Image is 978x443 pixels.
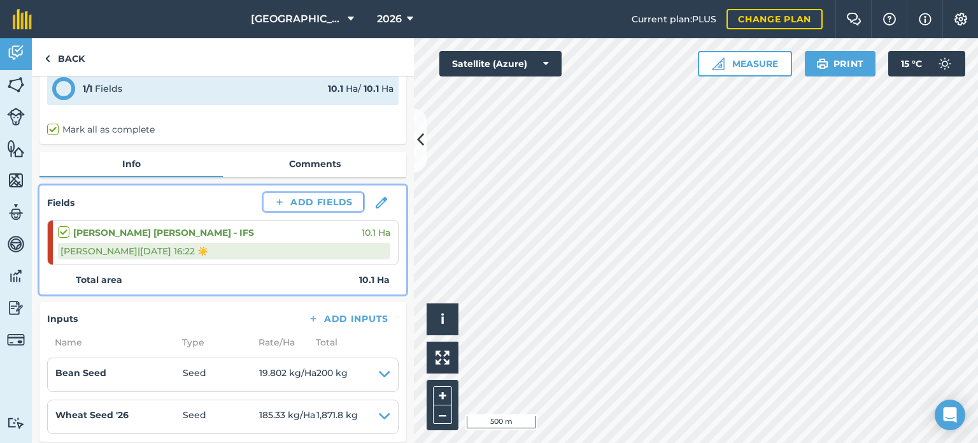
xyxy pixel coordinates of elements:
span: 185.33 kg / Ha [259,408,316,426]
img: svg+xml;base64,PHN2ZyB4bWxucz0iaHR0cDovL3d3dy53My5vcmcvMjAwMC9zdmciIHdpZHRoPSI1NiIgaGVpZ2h0PSI2MC... [7,75,25,94]
button: Add Inputs [297,310,399,328]
button: Measure [698,51,792,76]
div: Open Intercom Messenger [935,400,965,430]
a: Comments [223,152,406,176]
img: svg+xml;base64,PHN2ZyB4bWxucz0iaHR0cDovL3d3dy53My5vcmcvMjAwMC9zdmciIHdpZHRoPSIxOSIgaGVpZ2h0PSIyNC... [816,56,828,71]
img: svg+xml;base64,PHN2ZyB4bWxucz0iaHR0cDovL3d3dy53My5vcmcvMjAwMC9zdmciIHdpZHRoPSIxNyIgaGVpZ2h0PSIxNy... [919,11,932,27]
span: Seed [183,366,259,384]
div: Fields [83,82,122,96]
span: 10.1 Ha [362,226,390,240]
span: 200 kg [316,366,348,384]
label: Mark all as complete [47,123,155,136]
img: svg+xml;base64,PD94bWwgdmVyc2lvbj0iMS4wIiBlbmNvZGluZz0idXRmLTgiPz4KPCEtLSBHZW5lcmF0b3I6IEFkb2JlIE... [7,235,25,254]
span: 2026 [377,11,402,27]
h4: Bean Seed [55,366,183,380]
strong: 1 / 1 [83,83,92,94]
img: svg+xml;base64,PD94bWwgdmVyc2lvbj0iMS4wIiBlbmNvZGluZz0idXRmLTgiPz4KPCEtLSBHZW5lcmF0b3I6IEFkb2JlIE... [7,108,25,126]
button: + [433,386,452,405]
div: [PERSON_NAME] | [DATE] 16:22 ☀️ [58,243,390,259]
img: svg+xml;base64,PD94bWwgdmVyc2lvbj0iMS4wIiBlbmNvZGluZz0idXRmLTgiPz4KPCEtLSBHZW5lcmF0b3I6IEFkb2JlIE... [7,417,25,429]
div: Ha / Ha [328,82,393,96]
button: Print [805,51,876,76]
h4: Wheat Seed '26 [55,408,183,422]
img: svg+xml;base64,PHN2ZyB3aWR0aD0iMTgiIGhlaWdodD0iMTgiIHZpZXdCb3g9IjAgMCAxOCAxOCIgZmlsbD0ibm9uZSIgeG... [376,197,387,208]
img: svg+xml;base64,PD94bWwgdmVyc2lvbj0iMS4wIiBlbmNvZGluZz0idXRmLTgiPz4KPCEtLSBHZW5lcmF0b3I6IEFkb2JlIE... [932,51,958,76]
span: Seed [183,408,259,426]
button: – [433,405,452,424]
span: Type [174,335,251,349]
img: svg+xml;base64,PHN2ZyB4bWxucz0iaHR0cDovL3d3dy53My5vcmcvMjAwMC9zdmciIHdpZHRoPSI1NiIgaGVpZ2h0PSI2MC... [7,171,25,190]
strong: Total area [76,273,122,287]
span: 19.802 kg / Ha [259,366,316,384]
strong: [PERSON_NAME] [PERSON_NAME] - IFS [73,226,254,240]
strong: 10.1 [364,83,379,94]
img: svg+xml;base64,PD94bWwgdmVyc2lvbj0iMS4wIiBlbmNvZGluZz0idXRmLTgiPz4KPCEtLSBHZW5lcmF0b3I6IEFkb2JlIE... [7,43,25,62]
span: Name [47,335,174,349]
button: Add Fields [264,193,363,211]
img: svg+xml;base64,PD94bWwgdmVyc2lvbj0iMS4wIiBlbmNvZGluZz0idXRmLTgiPz4KPCEtLSBHZW5lcmF0b3I6IEFkb2JlIE... [7,266,25,286]
span: [GEOGRAPHIC_DATA] [251,11,343,27]
span: Total [308,335,337,349]
summary: Wheat Seed '26Seed185.33 kg/Ha1,871.8 kg [55,408,390,426]
strong: 10.1 Ha [359,273,390,287]
img: svg+xml;base64,PD94bWwgdmVyc2lvbj0iMS4wIiBlbmNvZGluZz0idXRmLTgiPz4KPCEtLSBHZW5lcmF0b3I6IEFkb2JlIE... [7,203,25,222]
span: i [441,311,444,327]
h4: Inputs [47,312,78,326]
span: Rate/ Ha [251,335,308,349]
img: A cog icon [953,13,968,25]
img: Two speech bubbles overlapping with the left bubble in the forefront [846,13,861,25]
span: 1,871.8 kg [316,408,358,426]
img: Four arrows, one pointing top left, one top right, one bottom right and the last bottom left [436,351,450,365]
button: i [427,303,458,335]
img: Ruler icon [712,57,725,70]
span: Current plan : PLUS [632,12,716,26]
span: 15 ° C [901,51,922,76]
img: fieldmargin Logo [13,9,32,29]
summary: Bean SeedSeed19.802 kg/Ha200 kg [55,366,390,384]
h4: Fields [47,196,74,210]
img: svg+xml;base64,PHN2ZyB4bWxucz0iaHR0cDovL3d3dy53My5vcmcvMjAwMC9zdmciIHdpZHRoPSI1NiIgaGVpZ2h0PSI2MC... [7,139,25,158]
a: Change plan [726,9,823,29]
a: Info [39,152,223,176]
img: svg+xml;base64,PD94bWwgdmVyc2lvbj0iMS4wIiBlbmNvZGluZz0idXRmLTgiPz4KPCEtLSBHZW5lcmF0b3I6IEFkb2JlIE... [7,298,25,317]
img: svg+xml;base64,PD94bWwgdmVyc2lvbj0iMS4wIiBlbmNvZGluZz0idXRmLTgiPz4KPCEtLSBHZW5lcmF0b3I6IEFkb2JlIE... [7,331,25,349]
img: svg+xml;base64,PHN2ZyB4bWxucz0iaHR0cDovL3d3dy53My5vcmcvMjAwMC9zdmciIHdpZHRoPSI5IiBoZWlnaHQ9IjI0Ii... [45,51,50,66]
strong: 10.1 [328,83,343,94]
button: 15 °C [888,51,965,76]
img: A question mark icon [882,13,897,25]
a: Back [32,38,97,76]
button: Satellite (Azure) [439,51,562,76]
